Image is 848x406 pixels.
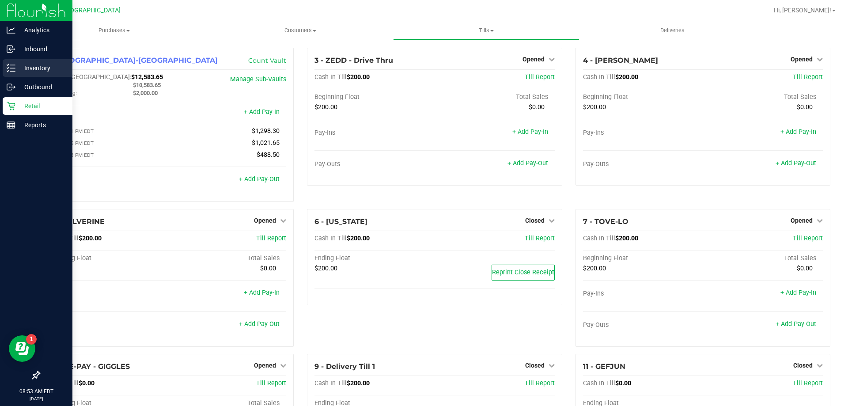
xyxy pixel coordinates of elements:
[525,73,555,81] a: Till Report
[167,254,287,262] div: Total Sales
[15,25,68,35] p: Analytics
[15,63,68,73] p: Inventory
[239,175,280,183] a: + Add Pay-Out
[793,362,813,369] span: Closed
[7,83,15,91] inline-svg: Outbound
[615,235,638,242] span: $200.00
[583,379,615,387] span: Cash In Till
[703,93,823,101] div: Total Sales
[60,7,121,14] span: [GEOGRAPHIC_DATA]
[4,395,68,402] p: [DATE]
[256,379,286,387] a: Till Report
[583,129,703,137] div: Pay-Ins
[791,217,813,224] span: Opened
[46,321,167,329] div: Pay-Outs
[131,73,163,81] span: $12,583.65
[46,176,167,184] div: Pay-Outs
[583,73,615,81] span: Cash In Till
[46,217,105,226] span: 5 - WOLVERINE
[248,57,286,65] a: Count Vault
[583,254,703,262] div: Beginning Float
[507,159,548,167] a: + Add Pay-Out
[7,45,15,53] inline-svg: Inbound
[244,108,280,116] a: + Add Pay-In
[522,56,545,63] span: Opened
[7,26,15,34] inline-svg: Analytics
[314,265,337,272] span: $200.00
[207,21,393,40] a: Customers
[492,269,554,276] span: Reprint Close Receipt
[46,290,167,298] div: Pay-Ins
[15,120,68,130] p: Reports
[244,289,280,296] a: + Add Pay-In
[133,82,161,88] span: $10,583.65
[529,103,545,111] span: $0.00
[797,103,813,111] span: $0.00
[314,160,435,168] div: Pay-Outs
[314,103,337,111] span: $200.00
[780,289,816,296] a: + Add Pay-In
[15,44,68,54] p: Inbound
[703,254,823,262] div: Total Sales
[257,151,280,159] span: $488.50
[208,27,393,34] span: Customers
[793,235,823,242] a: Till Report
[615,379,631,387] span: $0.00
[583,235,615,242] span: Cash In Till
[583,103,606,111] span: $200.00
[579,21,765,40] a: Deliveries
[46,362,130,371] span: 8 - PRE-PAY - GIGGLES
[254,362,276,369] span: Opened
[314,56,393,65] span: 3 - ZEDD - Drive Thru
[791,56,813,63] span: Opened
[793,379,823,387] a: Till Report
[252,127,280,135] span: $1,298.30
[793,73,823,81] a: Till Report
[230,76,286,83] a: Manage Sub-Vaults
[15,82,68,92] p: Outbound
[492,265,555,281] button: Reprint Close Receipt
[583,56,658,65] span: 4 - [PERSON_NAME]
[615,73,638,81] span: $200.00
[21,21,207,40] a: Purchases
[648,27,697,34] span: Deliveries
[583,362,625,371] span: 11 - GEFJUN
[776,320,816,328] a: + Add Pay-Out
[46,254,167,262] div: Beginning Float
[525,362,545,369] span: Closed
[776,159,816,167] a: + Add Pay-Out
[4,387,68,395] p: 08:53 AM EDT
[394,27,579,34] span: Tills
[583,265,606,272] span: $200.00
[797,265,813,272] span: $0.00
[239,320,280,328] a: + Add Pay-Out
[435,93,555,101] div: Total Sales
[133,90,158,96] span: $2,000.00
[9,335,35,362] iframe: Resource center
[7,102,15,110] inline-svg: Retail
[314,235,347,242] span: Cash In Till
[583,160,703,168] div: Pay-Outs
[780,128,816,136] a: + Add Pay-In
[46,56,218,65] span: 1 - [GEOGRAPHIC_DATA]-[GEOGRAPHIC_DATA]
[583,290,703,298] div: Pay-Ins
[774,7,831,14] span: Hi, [PERSON_NAME]!
[314,379,347,387] span: Cash In Till
[79,235,102,242] span: $200.00
[15,101,68,111] p: Retail
[525,235,555,242] span: Till Report
[7,64,15,72] inline-svg: Inventory
[79,379,95,387] span: $0.00
[525,379,555,387] a: Till Report
[393,21,579,40] a: Tills
[525,217,545,224] span: Closed
[26,334,37,345] iframe: Resource center unread badge
[256,235,286,242] a: Till Report
[347,73,370,81] span: $200.00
